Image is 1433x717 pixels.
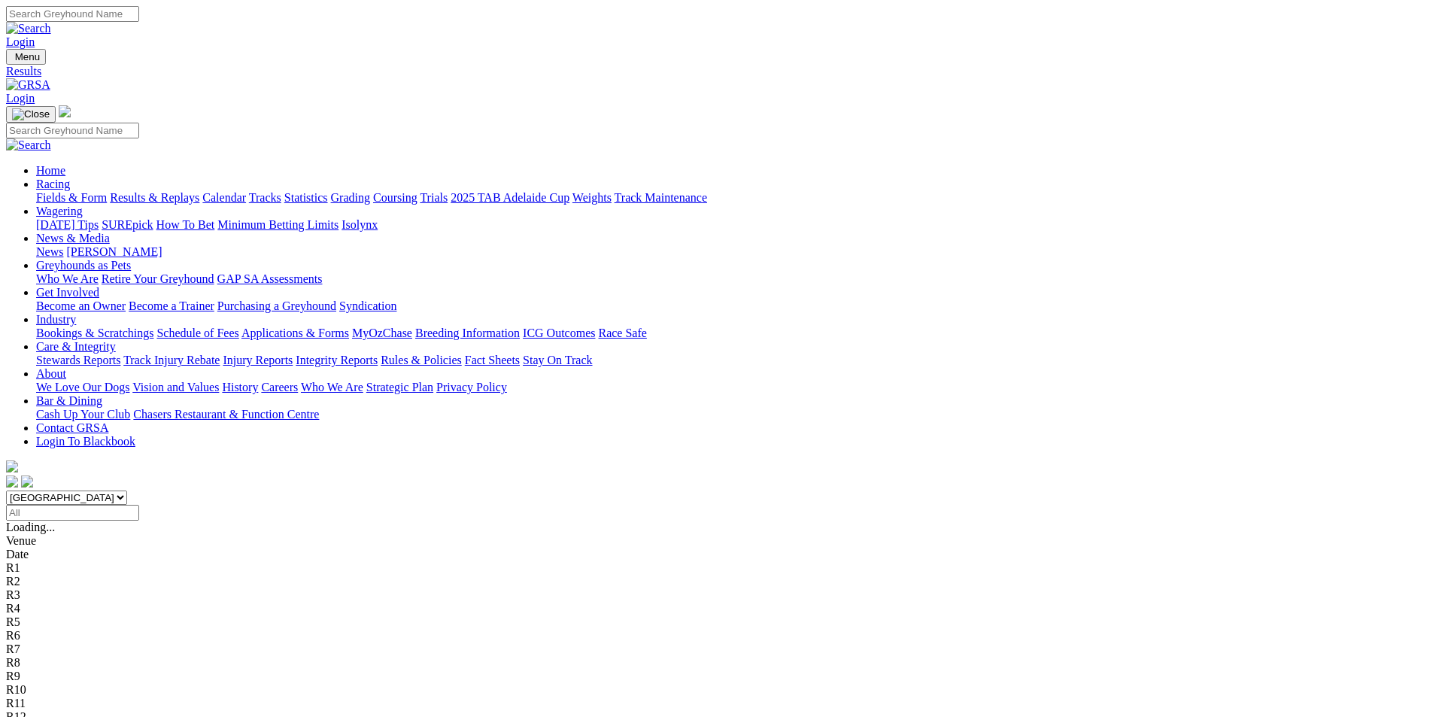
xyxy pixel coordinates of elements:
div: R3 [6,588,1427,602]
a: History [222,381,258,393]
a: GAP SA Assessments [217,272,323,285]
a: Become a Trainer [129,299,214,312]
div: R2 [6,575,1427,588]
a: Weights [572,191,612,204]
input: Select date [6,505,139,521]
a: Isolynx [342,218,378,231]
a: Statistics [284,191,328,204]
a: ICG Outcomes [523,327,595,339]
a: Coursing [373,191,417,204]
a: Retire Your Greyhound [102,272,214,285]
div: R1 [6,561,1427,575]
a: Results [6,65,1427,78]
a: Breeding Information [415,327,520,339]
div: Industry [36,327,1427,340]
a: [PERSON_NAME] [66,245,162,258]
div: R10 [6,683,1427,697]
a: Login [6,92,35,105]
div: Wagering [36,218,1427,232]
span: Loading... [6,521,55,533]
a: Schedule of Fees [156,327,238,339]
a: Minimum Betting Limits [217,218,339,231]
a: Applications & Forms [241,327,349,339]
div: Date [6,548,1427,561]
a: Fields & Form [36,191,107,204]
a: Track Maintenance [615,191,707,204]
button: Toggle navigation [6,106,56,123]
div: Bar & Dining [36,408,1427,421]
div: Venue [6,534,1427,548]
a: Who We Are [36,272,99,285]
a: Contact GRSA [36,421,108,434]
a: Stay On Track [523,354,592,366]
a: Vision and Values [132,381,219,393]
div: Racing [36,191,1427,205]
div: News & Media [36,245,1427,259]
div: Greyhounds as Pets [36,272,1427,286]
a: Tracks [249,191,281,204]
div: Get Involved [36,299,1427,313]
img: Close [12,108,50,120]
img: Search [6,22,51,35]
div: R5 [6,615,1427,629]
a: Purchasing a Greyhound [217,299,336,312]
div: R9 [6,670,1427,683]
div: Care & Integrity [36,354,1427,367]
img: logo-grsa-white.png [59,105,71,117]
a: Home [36,164,65,177]
button: Toggle navigation [6,49,46,65]
div: R7 [6,643,1427,656]
a: News & Media [36,232,110,245]
img: facebook.svg [6,475,18,488]
a: Syndication [339,299,396,312]
img: GRSA [6,78,50,92]
a: Integrity Reports [296,354,378,366]
img: logo-grsa-white.png [6,460,18,472]
a: Results & Replays [110,191,199,204]
a: Wagering [36,205,83,217]
a: Grading [331,191,370,204]
a: How To Bet [156,218,215,231]
a: Bookings & Scratchings [36,327,153,339]
div: About [36,381,1427,394]
a: Bar & Dining [36,394,102,407]
a: Greyhounds as Pets [36,259,131,272]
a: Login [6,35,35,48]
div: R8 [6,656,1427,670]
a: Race Safe [598,327,646,339]
a: Stewards Reports [36,354,120,366]
a: Careers [261,381,298,393]
a: Strategic Plan [366,381,433,393]
a: SUREpick [102,218,153,231]
a: Chasers Restaurant & Function Centre [133,408,319,421]
a: Cash Up Your Club [36,408,130,421]
a: Injury Reports [223,354,293,366]
a: Industry [36,313,76,326]
a: Who We Are [301,381,363,393]
a: Login To Blackbook [36,435,135,448]
a: [DATE] Tips [36,218,99,231]
a: We Love Our Dogs [36,381,129,393]
a: MyOzChase [352,327,412,339]
span: Menu [15,51,40,62]
a: Calendar [202,191,246,204]
a: Fact Sheets [465,354,520,366]
img: twitter.svg [21,475,33,488]
div: R4 [6,602,1427,615]
div: R6 [6,629,1427,643]
a: Track Injury Rebate [123,354,220,366]
a: 2025 TAB Adelaide Cup [451,191,569,204]
a: News [36,245,63,258]
a: Privacy Policy [436,381,507,393]
a: Care & Integrity [36,340,116,353]
input: Search [6,123,139,138]
a: Become an Owner [36,299,126,312]
a: Racing [36,178,70,190]
a: Trials [420,191,448,204]
input: Search [6,6,139,22]
a: Rules & Policies [381,354,462,366]
a: About [36,367,66,380]
div: R11 [6,697,1427,710]
img: Search [6,138,51,152]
